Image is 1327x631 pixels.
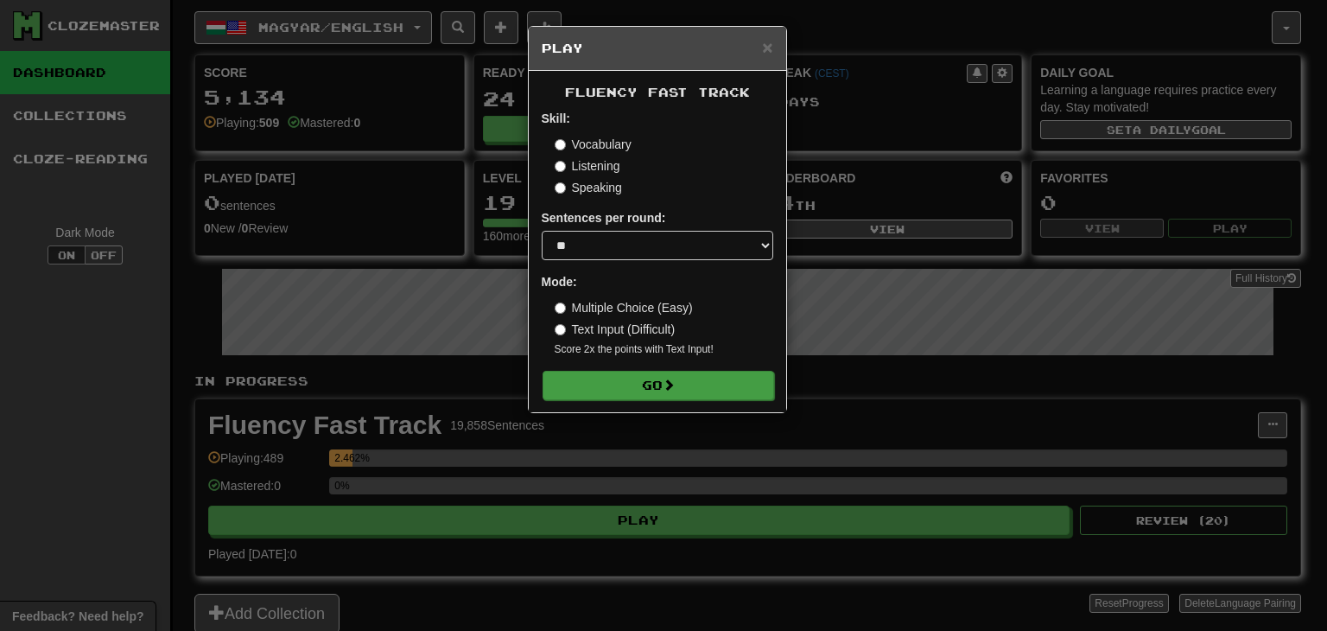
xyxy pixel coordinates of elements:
input: Speaking [555,182,566,194]
span: × [762,37,772,57]
span: Fluency Fast Track [565,85,750,99]
label: Speaking [555,179,622,196]
label: Sentences per round: [542,209,666,226]
small: Score 2x the points with Text Input ! [555,342,773,357]
label: Text Input (Difficult) [555,321,676,338]
input: Text Input (Difficult) [555,324,566,335]
input: Listening [555,161,566,172]
input: Multiple Choice (Easy) [555,303,566,314]
label: Vocabulary [555,136,632,153]
strong: Mode: [542,275,577,289]
button: Close [762,38,772,56]
label: Listening [555,157,620,175]
strong: Skill: [542,112,570,125]
button: Go [543,371,774,400]
input: Vocabulary [555,139,566,150]
h5: Play [542,40,773,57]
label: Multiple Choice (Easy) [555,299,693,316]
